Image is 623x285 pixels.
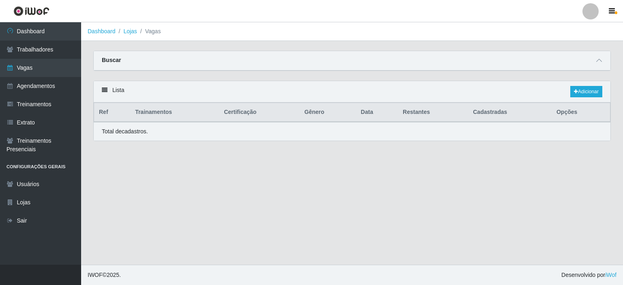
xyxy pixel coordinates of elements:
[13,6,49,16] img: CoreUI Logo
[468,103,552,122] th: Cadastradas
[356,103,398,122] th: Data
[605,272,617,278] a: iWof
[300,103,356,122] th: Gênero
[570,86,602,97] a: Adicionar
[94,81,610,103] div: Lista
[561,271,617,279] span: Desenvolvido por
[81,22,623,41] nav: breadcrumb
[102,127,148,136] p: Total de cadastros.
[123,28,137,34] a: Lojas
[94,103,131,122] th: Ref
[398,103,468,122] th: Restantes
[137,27,161,36] li: Vagas
[88,271,121,279] span: © 2025 .
[88,28,116,34] a: Dashboard
[130,103,219,122] th: Trainamentos
[102,57,121,63] strong: Buscar
[219,103,299,122] th: Certificação
[88,272,103,278] span: IWOF
[552,103,610,122] th: Opções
